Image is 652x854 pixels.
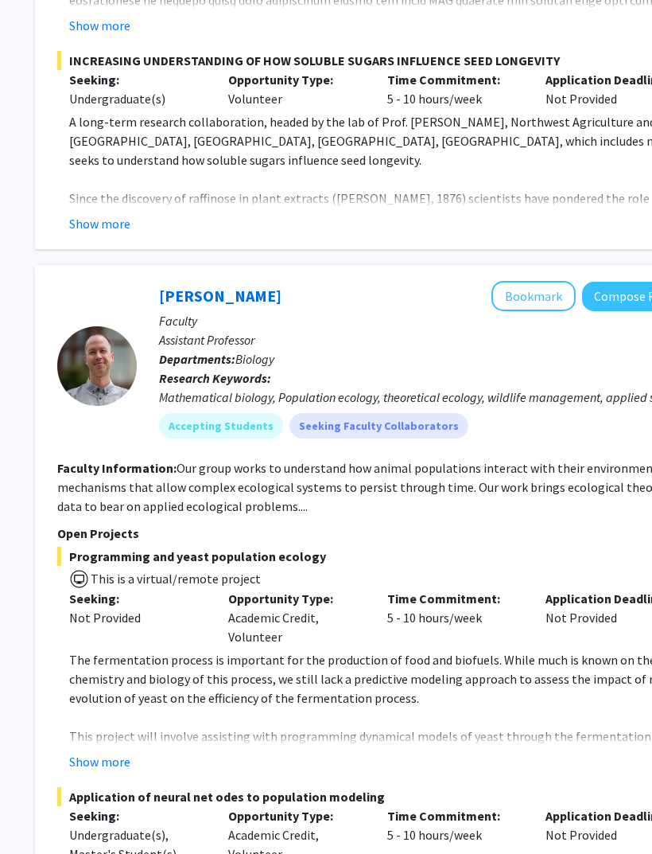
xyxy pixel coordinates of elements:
p: Time Commitment: [387,806,522,825]
p: Time Commitment: [387,589,522,608]
div: 5 - 10 hours/week [375,70,534,108]
b: Faculty Information: [57,460,177,476]
button: Show more [69,16,130,35]
p: Opportunity Type: [228,70,363,89]
button: Show more [69,752,130,771]
mat-chip: Seeking Faculty Collaborators [289,413,468,439]
button: Add Jake Ferguson to Bookmarks [491,281,576,311]
p: Opportunity Type: [228,589,363,608]
div: Volunteer [216,70,375,108]
b: Research Keywords: [159,370,271,386]
div: Undergraduate(s) [69,89,204,108]
p: Time Commitment: [387,70,522,89]
p: Seeking: [69,70,204,89]
p: Seeking: [69,589,204,608]
div: 5 - 10 hours/week [375,589,534,646]
span: Biology [235,351,274,367]
button: Show more [69,214,130,233]
div: Not Provided [69,608,204,627]
p: Seeking: [69,806,204,825]
b: Departments: [159,351,235,367]
div: Academic Credit, Volunteer [216,589,375,646]
iframe: Chat [12,782,68,842]
mat-chip: Accepting Students [159,413,283,439]
a: [PERSON_NAME] [159,286,281,306]
span: This is a virtual/remote project [89,571,261,587]
p: Opportunity Type: [228,806,363,825]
